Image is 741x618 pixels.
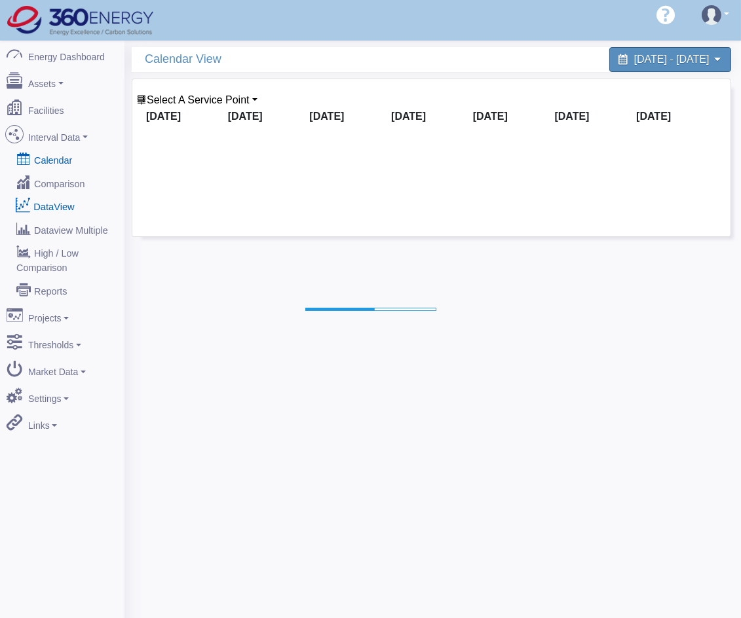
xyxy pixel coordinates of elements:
span: [DATE] - [DATE] [634,54,710,65]
th: [DATE] [390,108,472,125]
th: [DATE] [636,108,717,125]
span: Device List [147,94,250,105]
th: [DATE] [472,108,554,125]
img: user-3.svg [702,5,721,25]
th: [DATE] [227,108,309,125]
span: Calendar View [145,47,438,71]
th: [DATE] [145,108,227,125]
a: Select A Service Point [136,94,257,105]
th: [DATE] [554,108,636,125]
th: [DATE] [309,108,390,125]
